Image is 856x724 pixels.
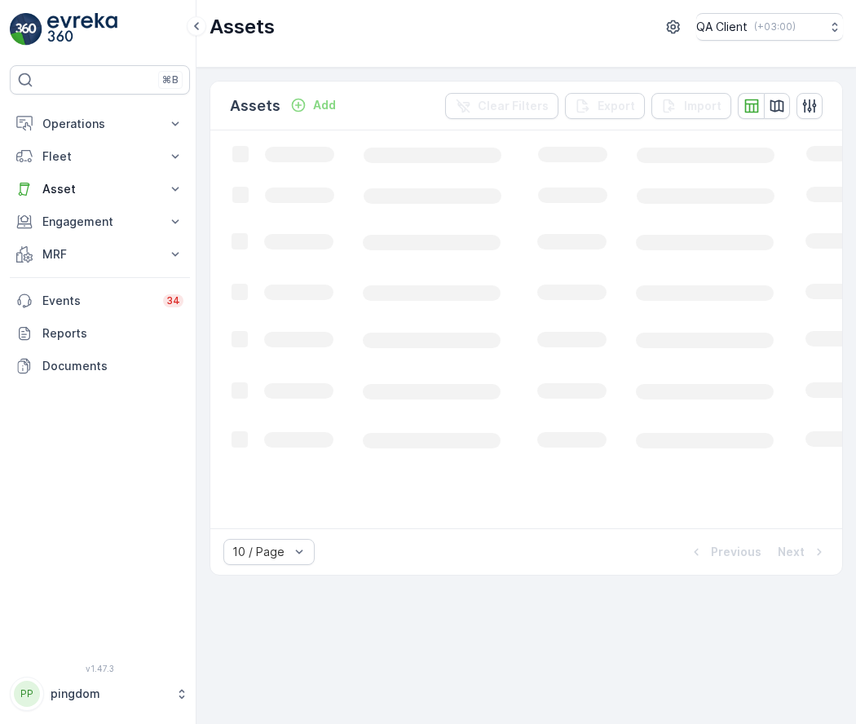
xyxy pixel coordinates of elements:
[42,181,157,197] p: Asset
[166,294,180,307] p: 34
[10,140,190,173] button: Fleet
[210,14,275,40] p: Assets
[445,93,558,119] button: Clear Filters
[696,19,748,35] p: QA Client
[10,238,190,271] button: MRF
[598,98,635,114] p: Export
[42,148,157,165] p: Fleet
[696,13,843,41] button: QA Client(+03:00)
[10,205,190,238] button: Engagement
[778,544,805,560] p: Next
[42,246,157,263] p: MRF
[313,97,336,113] p: Add
[10,13,42,46] img: logo
[42,358,183,374] p: Documents
[10,285,190,317] a: Events34
[10,677,190,711] button: PPpingdom
[10,173,190,205] button: Asset
[10,664,190,673] span: v 1.47.3
[42,293,153,309] p: Events
[14,681,40,707] div: PP
[47,13,117,46] img: logo_light-DOdMpM7g.png
[478,98,549,114] p: Clear Filters
[230,95,280,117] p: Assets
[284,95,342,115] button: Add
[162,73,179,86] p: ⌘B
[651,93,731,119] button: Import
[10,350,190,382] a: Documents
[776,542,829,562] button: Next
[42,214,157,230] p: Engagement
[711,544,761,560] p: Previous
[51,686,167,702] p: pingdom
[10,317,190,350] a: Reports
[565,93,645,119] button: Export
[686,542,763,562] button: Previous
[684,98,721,114] p: Import
[42,325,183,342] p: Reports
[42,116,157,132] p: Operations
[10,108,190,140] button: Operations
[754,20,796,33] p: ( +03:00 )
